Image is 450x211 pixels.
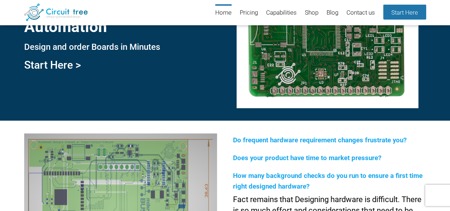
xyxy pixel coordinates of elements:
a: Blog [327,4,338,22]
span: Does your product have time to market pressure? [233,154,381,162]
iframe: chat widget [420,183,443,204]
h3: Design and order Boards in Minutes [24,42,217,52]
img: Circuit Tree [24,4,88,21]
a: Shop [305,4,318,22]
a: Home [215,4,232,22]
span: Do frequent hardware requirement changes frustrate you? [233,136,407,144]
span: How many background checks do you run to ensure a first time right designed hardware? [233,172,423,190]
a: Contact us [346,4,375,22]
a: Capabilities [266,4,297,22]
a: Start Here > [24,59,81,71]
a: Pricing [240,4,258,22]
a: Start Here [383,5,426,20]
